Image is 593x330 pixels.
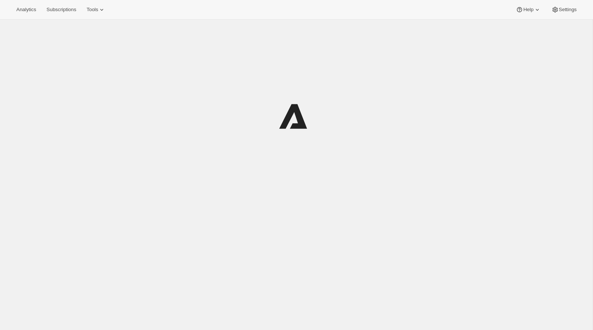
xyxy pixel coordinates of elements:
span: Tools [87,7,98,13]
button: Subscriptions [42,4,81,15]
span: Help [523,7,533,13]
span: Subscriptions [46,7,76,13]
span: Settings [559,7,577,13]
button: Help [511,4,545,15]
span: Analytics [16,7,36,13]
button: Settings [547,4,581,15]
button: Tools [82,4,110,15]
button: Analytics [12,4,40,15]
